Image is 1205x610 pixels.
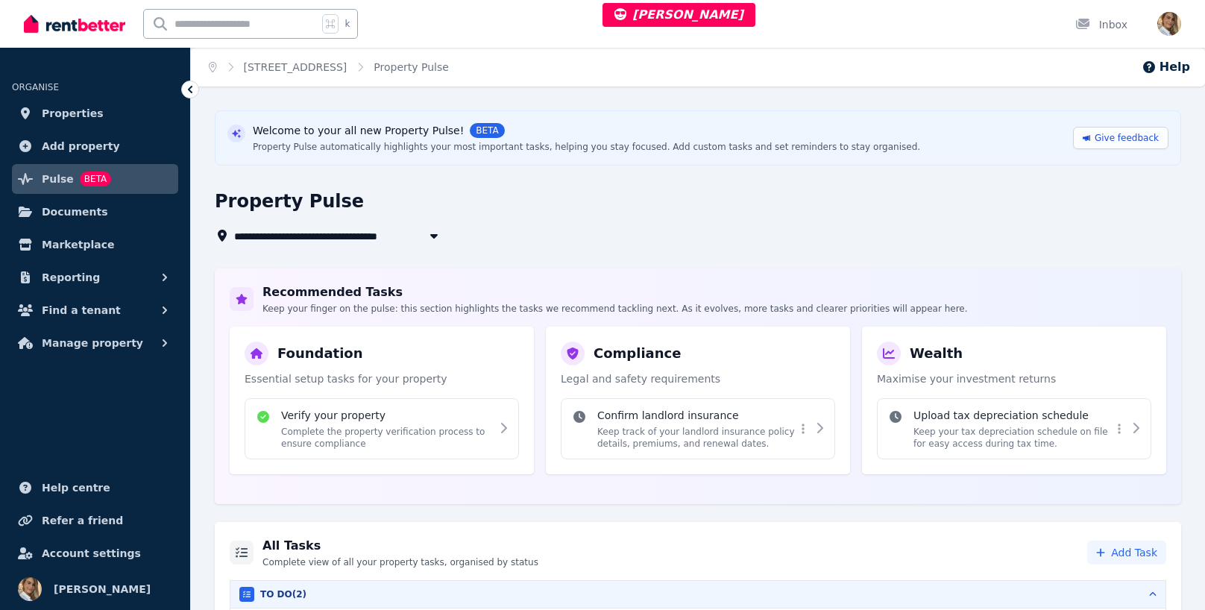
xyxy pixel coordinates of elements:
[18,577,42,601] img: Jodie Cartmer
[1087,541,1166,565] button: Add Task
[12,197,178,227] a: Documents
[1112,420,1127,438] button: More options
[12,473,178,503] a: Help centre
[877,398,1151,459] div: Upload tax depreciation scheduleKeep your tax depreciation schedule on file for easy access durin...
[597,426,796,450] p: Keep track of your landlord insurance policy details, premiums, and renewal dates.
[1111,545,1157,560] span: Add Task
[42,479,110,497] span: Help centre
[470,123,504,138] span: BETA
[253,123,464,138] span: Welcome to your all new Property Pulse!
[913,408,1112,423] h4: Upload tax depreciation schedule
[277,343,363,364] h3: Foundation
[597,408,796,423] h4: Confirm landlord insurance
[215,189,364,213] h1: Property Pulse
[253,141,920,153] div: Property Pulse automatically highlights your most important tasks, helping you stay focused. Add ...
[344,18,350,30] span: k
[1095,132,1159,144] span: Give feedback
[12,82,59,92] span: ORGANISE
[42,301,121,319] span: Find a tenant
[245,398,519,459] div: Verify your propertyComplete the property verification process to ensure compliance
[12,98,178,128] a: Properties
[561,371,835,386] p: Legal and safety requirements
[42,137,120,155] span: Add property
[191,48,467,87] nav: Breadcrumb
[262,556,538,568] p: Complete view of all your property tasks, organised by status
[245,371,519,386] p: Essential setup tasks for your property
[42,203,108,221] span: Documents
[24,13,125,35] img: RentBetter
[244,61,347,73] a: [STREET_ADDRESS]
[42,334,143,352] span: Manage property
[796,420,811,438] button: More options
[1142,58,1190,76] button: Help
[12,538,178,568] a: Account settings
[42,104,104,122] span: Properties
[262,303,968,315] p: Keep your finger on the pulse: this section highlights the tasks we recommend tackling next. As i...
[42,236,114,254] span: Marketplace
[12,230,178,260] a: Marketplace
[262,537,538,555] h2: All Tasks
[262,283,968,301] h2: Recommended Tasks
[12,164,178,194] a: PulseBETA
[12,131,178,161] a: Add property
[614,7,743,22] span: [PERSON_NAME]
[594,343,681,364] h3: Compliance
[877,371,1151,386] p: Maximise your investment returns
[230,581,1165,608] button: TO DO(2)
[281,426,491,450] p: Complete the property verification process to ensure compliance
[1073,127,1168,149] a: Give feedback
[260,588,306,600] h3: TO DO ( 2 )
[12,506,178,535] a: Refer a friend
[42,544,141,562] span: Account settings
[80,172,111,186] span: BETA
[12,328,178,358] button: Manage property
[561,398,835,459] div: Confirm landlord insuranceKeep track of your landlord insurance policy details, premiums, and ren...
[1157,12,1181,36] img: Jodie Cartmer
[913,426,1112,450] p: Keep your tax depreciation schedule on file for easy access during tax time.
[12,295,178,325] button: Find a tenant
[42,512,123,529] span: Refer a friend
[910,343,963,364] h3: Wealth
[42,170,74,188] span: Pulse
[54,580,151,598] span: [PERSON_NAME]
[281,408,491,423] h4: Verify your property
[374,61,449,73] a: Property Pulse
[1075,17,1127,32] div: Inbox
[42,268,100,286] span: Reporting
[12,262,178,292] button: Reporting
